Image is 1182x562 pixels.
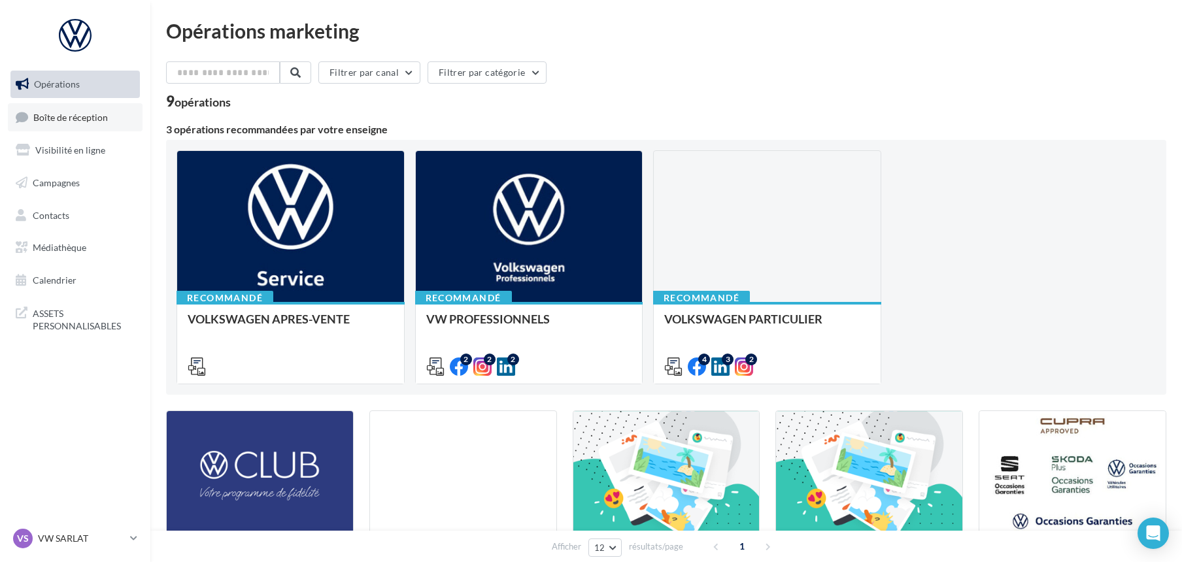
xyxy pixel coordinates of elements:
span: résultats/page [629,540,683,553]
div: 2 [745,354,757,365]
div: Open Intercom Messenger [1138,518,1169,549]
div: Recommandé [653,291,750,305]
span: ASSETS PERSONNALISABLES [33,305,135,333]
a: Boîte de réception [8,103,143,131]
div: 9 [166,94,231,108]
span: VOLKSWAGEN APRES-VENTE [188,312,350,326]
span: 12 [594,542,605,553]
a: Médiathèque [8,234,143,261]
span: Médiathèque [33,242,86,253]
span: Opérations [34,78,80,90]
div: 2 [507,354,519,365]
span: Campagnes [33,177,80,188]
div: 3 opérations recommandées par votre enseigne [166,124,1166,135]
div: Recommandé [177,291,273,305]
div: 2 [460,354,472,365]
div: opérations [175,96,231,108]
a: ASSETS PERSONNALISABLES [8,299,143,338]
a: Opérations [8,71,143,98]
div: 3 [722,354,734,365]
div: Opérations marketing [166,21,1166,41]
button: Filtrer par canal [318,61,420,84]
span: Afficher [552,540,581,553]
span: VOLKSWAGEN PARTICULIER [664,312,822,326]
div: 4 [698,354,710,365]
div: Recommandé [415,291,512,305]
span: VS [17,532,29,545]
button: 12 [588,538,622,557]
a: Campagnes [8,169,143,197]
a: Calendrier [8,267,143,294]
a: Contacts [8,202,143,229]
button: Filtrer par catégorie [428,61,547,84]
span: Contacts [33,209,69,220]
a: Visibilité en ligne [8,137,143,164]
span: VW PROFESSIONNELS [426,312,550,326]
a: VS VW SARLAT [10,526,140,551]
span: Calendrier [33,274,76,286]
span: Visibilité en ligne [35,144,105,156]
p: VW SARLAT [38,532,125,545]
span: Boîte de réception [33,111,108,122]
span: 1 [732,536,752,557]
div: 2 [484,354,496,365]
